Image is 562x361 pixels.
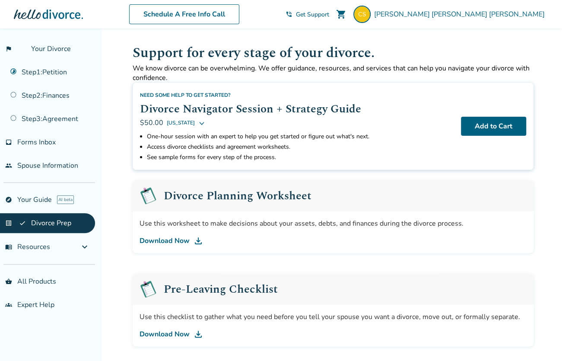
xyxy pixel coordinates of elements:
div: Use this worksheet to make decisions about your assets, debts, and finances during the divorce pr... [140,218,527,229]
img: cpschmitz@gmail.com [353,6,371,23]
button: Add to Cart [461,117,526,136]
li: Access divorce checklists and agreement worksheets. [147,142,454,152]
span: Need some help to get started? [140,92,231,99]
h2: Pre-Leaving Checklist [164,284,278,295]
a: Download Now [140,329,527,339]
li: See sample forms for every step of the process. [147,152,454,163]
span: groups [5,301,12,308]
a: Download Now [140,236,527,246]
span: people [5,162,12,169]
span: Forms Inbox [17,137,56,147]
h1: Support for every stage of your divorce. [133,42,533,64]
span: $50.00 [140,118,163,128]
span: flag_2 [5,45,26,52]
span: expand_more [79,242,90,252]
span: AI beta [57,195,74,204]
button: [US_STATE] [167,118,205,128]
span: list_alt_check [5,220,26,227]
img: Pre-Leaving Checklist [140,281,157,298]
li: One-hour session with an expert to help you get started or figure out what's next. [147,131,454,142]
span: [PERSON_NAME] [PERSON_NAME] [PERSON_NAME] [374,10,548,19]
img: DL [193,329,203,339]
h2: Divorce Navigator Session + Strategy Guide [140,100,454,118]
img: DL [193,236,203,246]
span: shopping_cart [336,9,346,19]
div: Use this checklist to gather what you need before you tell your spouse you want a divorce, move o... [140,312,527,322]
p: We know divorce can be overwhelming. We offer guidance, resources, and services that can help you... [133,64,533,83]
img: Pre-Leaving Checklist [140,187,157,204]
span: Get Support [296,10,329,19]
a: phone_in_talkGet Support [286,10,329,19]
span: shopping_basket [5,278,12,285]
span: explore [5,196,12,203]
span: Resources [5,242,50,252]
h2: Divorce Planning Worksheet [164,190,311,201]
span: phone_in_talk [286,11,292,18]
span: inbox [5,139,12,146]
span: [US_STATE] [167,118,195,128]
span: menu_book [5,243,12,250]
a: Schedule A Free Info Call [129,4,239,24]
